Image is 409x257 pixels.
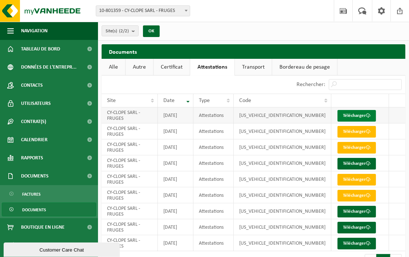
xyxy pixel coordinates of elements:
td: Attestations [193,187,234,203]
td: [DATE] [158,203,193,219]
span: Date [163,98,175,103]
td: [US_VEHICLE_IDENTIFICATION_NUMBER] [234,107,331,123]
span: Site(s) [106,26,129,37]
a: Télécharger [338,206,376,217]
td: [US_VEHICLE_IDENTIFICATION_NUMBER] [234,235,331,251]
span: 10-801359 - CY-CLOPE SARL - FRUGES [96,5,190,16]
td: [DATE] [158,155,193,171]
td: [DATE] [158,171,193,187]
span: Documents [21,167,49,185]
td: Attestations [193,171,234,187]
td: [DATE] [158,123,193,139]
td: Attestations [193,107,234,123]
a: Factures [2,187,96,201]
span: Contacts [21,76,43,94]
span: Tableau de bord [21,40,60,58]
td: [DATE] [158,235,193,251]
span: 10-801359 - CY-CLOPE SARL - FRUGES [96,6,190,16]
td: CY-CLOPE SARL - FRUGES [102,155,158,171]
td: CY-CLOPE SARL - FRUGES [102,203,158,219]
a: Documents [2,203,96,216]
td: [DATE] [158,139,193,155]
span: Conditions d'accepta... [21,236,76,254]
span: Documents [22,203,46,217]
td: [US_VEHICLE_IDENTIFICATION_NUMBER] [234,203,331,219]
td: Attestations [193,235,234,251]
a: Attestations [190,59,234,76]
td: [DATE] [158,107,193,123]
iframe: chat widget [4,241,121,257]
button: Site(s)(2/2) [102,25,139,36]
td: [US_VEHICLE_IDENTIFICATION_NUMBER] [234,139,331,155]
a: Télécharger [338,110,376,122]
td: CY-CLOPE SARL - FRUGES [102,123,158,139]
td: [DATE] [158,219,193,235]
td: CY-CLOPE SARL - FRUGES [102,171,158,187]
td: CY-CLOPE SARL - FRUGES [102,219,158,235]
td: CY-CLOPE SARL - FRUGES [102,107,158,123]
a: Télécharger [338,238,376,249]
a: Télécharger [338,190,376,201]
span: Données de l'entrepr... [21,58,77,76]
a: Autre [126,59,153,76]
button: OK [143,25,160,37]
span: Site [107,98,116,103]
td: [DATE] [158,187,193,203]
span: Factures [22,187,41,201]
span: Navigation [21,22,48,40]
td: Attestations [193,139,234,155]
td: Attestations [193,219,234,235]
label: Rechercher: [296,82,325,88]
td: Attestations [193,203,234,219]
a: Télécharger [338,158,376,170]
td: [US_VEHICLE_IDENTIFICATION_NUMBER] [234,171,331,187]
td: Attestations [193,155,234,171]
td: Attestations [193,123,234,139]
h2: Documents [102,44,405,58]
span: Code [239,98,251,103]
a: Télécharger [338,174,376,185]
a: Télécharger [338,126,376,138]
td: CY-CLOPE SARL - FRUGES [102,187,158,203]
td: CY-CLOPE SARL - FRUGES [102,139,158,155]
td: [US_VEHICLE_IDENTIFICATION_NUMBER] [234,219,331,235]
span: Calendrier [21,131,48,149]
span: Type [199,98,210,103]
a: Transport [235,59,272,76]
a: Télécharger [338,142,376,154]
span: Rapports [21,149,43,167]
a: Bordereau de pesage [272,59,337,76]
span: Boutique en ligne [21,218,65,236]
span: Contrat(s) [21,113,46,131]
td: [US_VEHICLE_IDENTIFICATION_NUMBER] [234,187,331,203]
a: Télécharger [338,222,376,233]
td: CY-CLOPE SARL - FRUGES [102,235,158,251]
td: [US_VEHICLE_IDENTIFICATION_NUMBER] [234,155,331,171]
a: Alle [102,59,125,76]
a: Certificat [154,59,190,76]
span: Utilisateurs [21,94,51,113]
count: (2/2) [119,29,129,33]
td: [US_VEHICLE_IDENTIFICATION_NUMBER] [234,123,331,139]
